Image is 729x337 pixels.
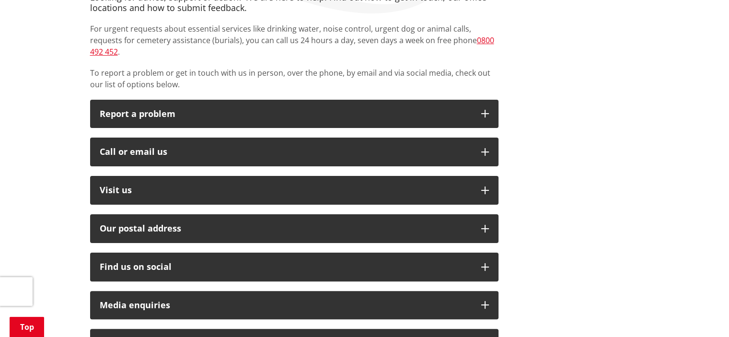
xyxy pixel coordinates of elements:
div: Media enquiries [100,301,472,310]
button: Find us on social [90,253,498,281]
h2: Our postal address [100,224,472,233]
button: Report a problem [90,100,498,128]
p: Visit us [100,186,472,195]
a: 0800 492 452 [90,35,494,57]
div: Call or email us [100,147,472,157]
p: For urgent requests about essential services like drinking water, noise control, urgent dog or an... [90,23,498,58]
button: Media enquiries [90,291,498,320]
button: Visit us [90,176,498,205]
p: To report a problem or get in touch with us in person, over the phone, by email and via social me... [90,67,498,90]
p: Report a problem [100,109,472,119]
button: Call or email us [90,138,498,166]
div: Find us on social [100,262,472,272]
button: Our postal address [90,214,498,243]
iframe: Messenger Launcher [685,297,719,331]
a: Top [10,317,44,337]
